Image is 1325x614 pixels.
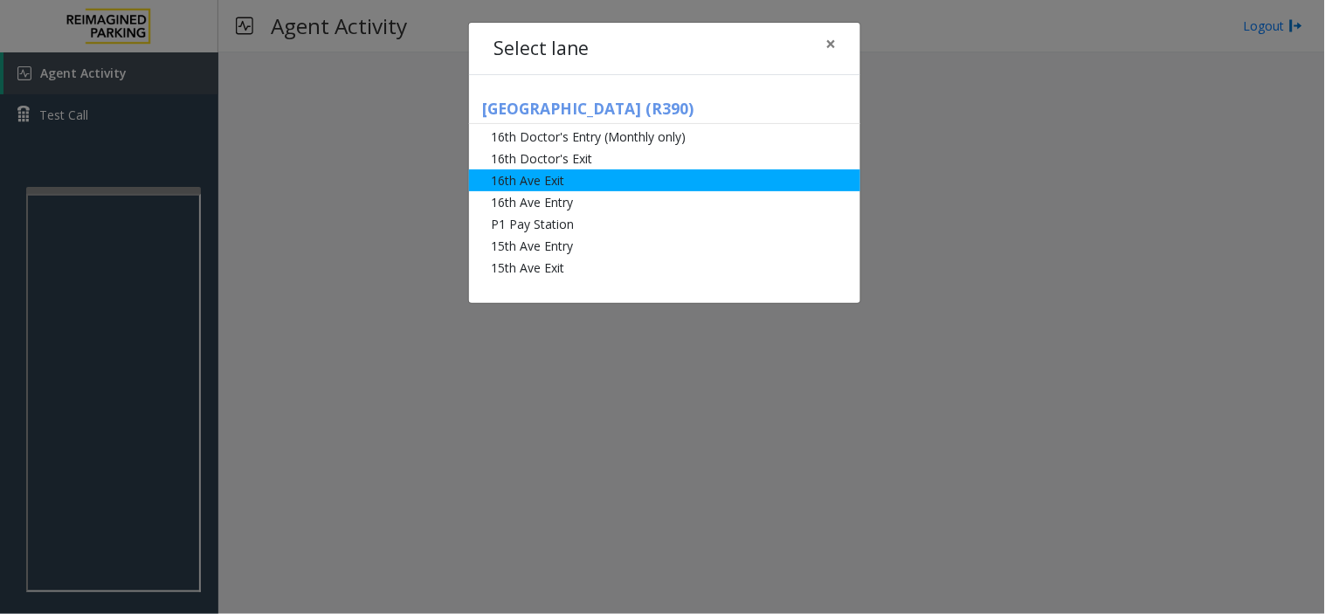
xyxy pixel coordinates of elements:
li: 16th Ave Entry [469,191,860,213]
span: × [825,31,836,56]
li: P1 Pay Station [469,213,860,235]
li: 16th Doctor's Entry (Monthly only) [469,126,860,148]
li: 15th Ave Entry [469,235,860,257]
li: 16th Doctor's Exit [469,148,860,169]
h5: [GEOGRAPHIC_DATA] (R390) [469,100,860,124]
h4: Select lane [493,35,589,63]
button: Close [813,23,848,66]
li: 16th Ave Exit [469,169,860,191]
li: 15th Ave Exit [469,257,860,279]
